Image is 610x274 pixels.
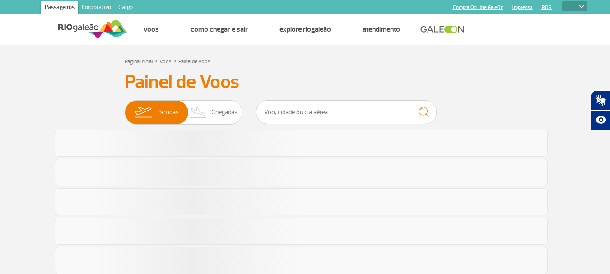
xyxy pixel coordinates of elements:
a: Painel de Voos [178,58,210,65]
a: Passageiros [41,1,78,15]
span: Chegadas [211,101,237,124]
h3: Painel de Voos [125,71,486,93]
a: > [154,56,158,66]
a: Cargo [115,1,136,15]
span: Partidas [157,101,179,124]
button: Abrir tradutor de língua de sinais. [591,90,610,110]
a: Voos [144,25,159,34]
input: Voo, cidade ou cia aérea [256,100,437,124]
a: Página Inicial [125,58,153,65]
img: slider-embarque [129,101,157,124]
a: Atendimento [363,25,400,34]
a: Compra On-line GaleOn [453,5,503,10]
button: Abrir recursos assistivos. [591,110,610,130]
a: Como chegar e sair [191,25,248,34]
a: Imprensa [512,5,533,10]
a: Voos [159,58,172,65]
div: Plugin de acessibilidade da Hand Talk. [591,90,610,130]
a: Corporativo [78,1,115,15]
img: slider-desembarque [185,101,212,124]
a: RQS [542,5,552,10]
a: > [173,56,177,66]
a: Explore RIOgaleão [279,25,331,34]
